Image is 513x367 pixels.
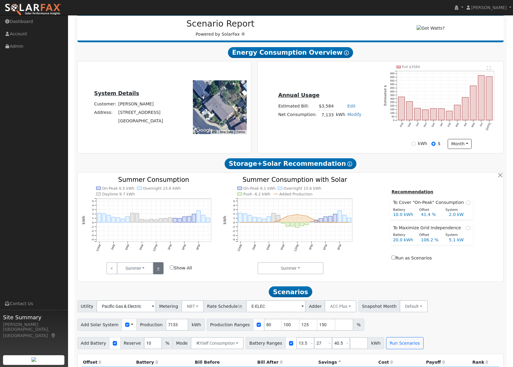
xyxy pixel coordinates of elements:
[236,130,245,134] a: Terms (opens in new tab)
[462,97,469,120] rect: onclick=""
[164,218,167,222] rect: onclick=""
[485,122,491,130] text: [DATE]
[277,102,318,111] td: Estimated Bill:
[104,358,160,367] th: Battery
[257,218,261,222] rect: onclick=""
[399,122,404,127] text: Aug
[118,176,189,183] text: Summer Consumption
[201,215,205,222] rect: onclick=""
[232,225,235,228] text: -1
[471,5,507,10] span: [PERSON_NAME]
[305,222,309,225] rect: onclick=""
[431,142,436,146] input: $
[393,119,394,122] text: 0
[390,76,394,79] text: 600
[422,110,429,120] rect: onclick=""
[442,208,469,213] div: System
[80,19,361,37] div: Powered by SolarFax ®
[152,244,158,252] text: 12PM
[487,66,491,70] text: 
[97,213,101,222] rect: onclick=""
[81,216,86,224] text: kWh
[295,222,299,227] rect: onclick=""
[470,86,476,120] rect: onclick=""
[106,262,117,274] a: <
[402,65,420,69] text: Pull $3584
[249,222,250,223] circle: onclick=""
[407,122,412,127] text: Sep
[102,186,134,191] text: On-Peak 6.5 kWh
[339,222,340,223] circle: onclick=""
[3,313,65,321] span: Site Summary
[126,217,130,222] rect: onclick=""
[426,360,441,365] span: Payoff
[282,218,284,219] circle: onclick=""
[279,192,313,196] text: Added Production
[284,186,321,191] text: Overnight 15.6 kWh
[262,219,266,222] rect: onclick=""
[51,333,56,338] a: Map
[3,326,65,339] div: [GEOGRAPHIC_DATA], [GEOGRAPHIC_DATA]
[258,262,324,274] button: Summer
[325,300,356,312] button: ACC Plus
[280,244,285,250] text: 9AM
[161,358,221,367] th: Bill Before
[471,122,476,128] text: May
[293,244,300,252] text: 12PM
[301,215,303,216] circle: onclick=""
[479,122,483,127] text: Jun
[347,104,356,108] a: Edit
[135,213,139,222] rect: onclick=""
[333,214,337,222] rect: onclick=""
[390,104,394,107] text: 200
[240,222,241,223] circle: onclick=""
[269,286,312,297] span: Scenarios
[472,360,484,365] span: Rank
[390,101,394,104] text: 250
[338,211,342,222] rect: onclick=""
[416,208,442,213] div: Offset
[335,222,336,223] circle: onclick=""
[159,219,163,222] rect: onclick=""
[5,3,61,16] img: SolarFax
[245,222,246,223] circle: onclick=""
[121,219,125,222] rect: onclick=""
[91,225,93,228] text: -1
[344,50,349,55] i: Show Help
[431,122,436,128] text: Dec
[91,238,94,241] text: -4
[347,218,351,222] rect: onclick=""
[173,337,191,349] span: Mode
[411,142,416,146] input: kWh
[272,213,276,222] rect: onclick=""
[117,262,153,274] button: Summer
[415,122,420,127] text: Oct
[478,76,485,120] rect: onclick=""
[359,300,400,312] span: Snapshot Month
[391,115,394,118] text: 50
[311,218,312,219] circle: onclick=""
[446,211,474,218] div: 2.0 kW
[222,216,227,224] text: kWh
[130,213,134,222] rect: onclick=""
[308,244,314,250] text: 3PM
[390,94,394,97] text: 350
[329,216,333,222] rect: onclick=""
[228,47,353,58] span: Energy Consumption Overview
[136,319,166,331] span: Production
[353,319,364,331] span: %
[248,215,252,222] rect: onclick=""
[318,102,335,111] td: $3,584
[31,357,36,362] img: retrieve
[316,220,317,221] circle: onclick=""
[368,337,384,349] span: kWh
[349,222,350,223] circle: onclick=""
[167,244,172,250] text: 3PM
[297,214,298,215] circle: onclick=""
[391,256,395,259] input: Run as Scenarios
[195,244,201,250] text: 9PM
[154,220,158,222] rect: onclick=""
[305,300,325,312] span: Adder
[463,122,468,127] text: Apr
[197,211,201,222] rect: onclick=""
